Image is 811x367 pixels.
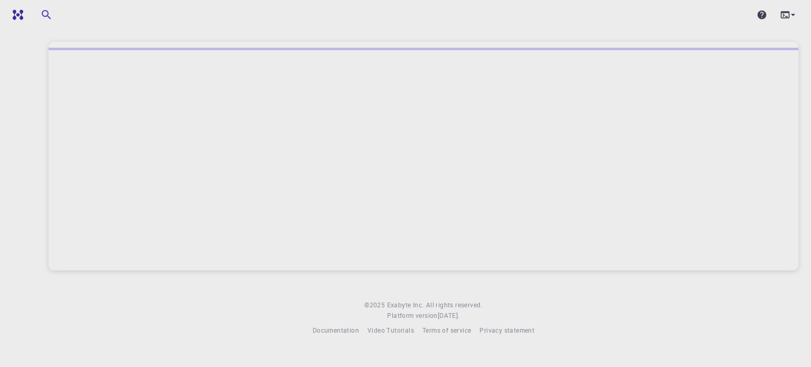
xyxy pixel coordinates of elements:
[438,311,460,319] span: [DATE] .
[313,325,359,336] a: Documentation
[438,310,460,321] a: [DATE].
[387,300,424,309] span: Exabyte Inc.
[426,300,483,310] span: All rights reserved.
[367,326,414,334] span: Video Tutorials
[387,300,424,310] a: Exabyte Inc.
[422,325,471,336] a: Terms of service
[313,326,359,334] span: Documentation
[479,325,534,336] a: Privacy statement
[387,310,437,321] span: Platform version
[367,325,414,336] a: Video Tutorials
[422,326,471,334] span: Terms of service
[479,326,534,334] span: Privacy statement
[8,10,23,20] img: logo
[364,300,386,310] span: © 2025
